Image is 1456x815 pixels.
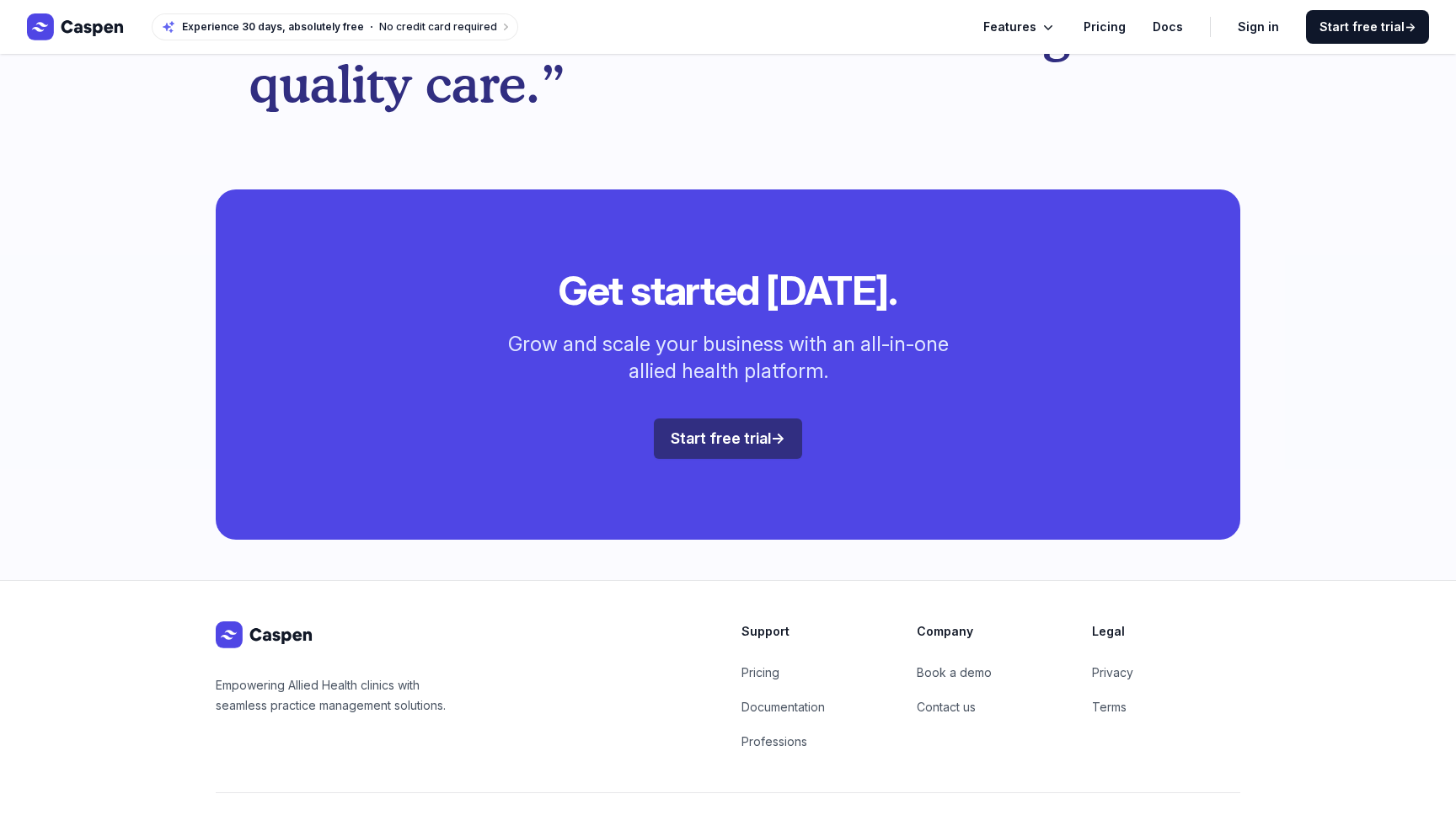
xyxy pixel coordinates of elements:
[485,331,971,385] p: Grow and scale your business with an all-in-one allied health platform.
[1153,17,1183,37] a: Docs
[182,20,364,34] span: Experience 30 days, absolutely free
[741,734,807,748] a: Professions
[1405,19,1416,34] span: →
[654,418,802,459] a: Start free trial
[1306,10,1429,44] a: Start free trial
[379,20,497,33] span: No credit card required
[741,700,825,714] a: Documentation
[1238,17,1279,37] a: Sign in
[771,429,785,447] span: →
[216,675,452,716] p: Empowering Allied Health clinics with seamless practice management solutions.
[1092,621,1240,642] h3: Legal
[917,621,1065,642] h3: Company
[1084,17,1126,37] a: Pricing
[741,621,890,642] h3: Support
[1319,19,1416,35] span: Start free trial
[917,665,992,679] a: Book a demo
[917,700,976,714] a: Contact us
[983,17,1036,37] span: Features
[152,13,518,40] a: Experience 30 days, absolutely freeNo credit card required
[1092,665,1133,679] a: Privacy
[741,665,779,679] a: Pricing
[445,270,1011,311] h2: Get started [DATE].
[671,429,785,447] span: Start free trial
[1092,700,1127,714] a: Terms
[983,17,1057,37] button: Features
